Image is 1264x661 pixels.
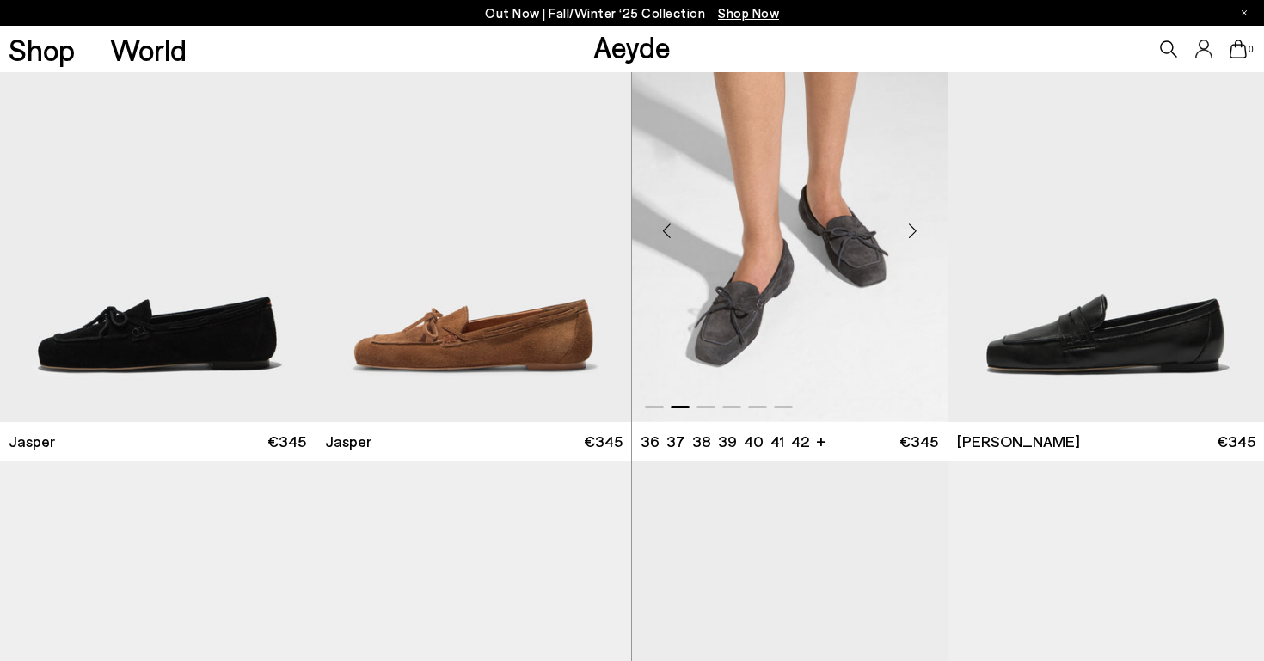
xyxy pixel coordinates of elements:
[770,431,784,452] li: 41
[632,422,948,461] a: 36 37 38 39 40 41 42 + €345
[641,431,660,452] li: 36
[641,431,804,452] ul: variant
[666,431,685,452] li: 37
[957,431,1080,452] span: [PERSON_NAME]
[1247,45,1255,54] span: 0
[9,34,75,64] a: Shop
[744,431,764,452] li: 40
[316,26,632,422] img: Jasper Moccasin Loafers
[316,422,632,461] a: Jasper €345
[816,429,825,452] li: +
[632,26,948,422] img: Jasper Moccasin Loafers
[692,431,711,452] li: 38
[641,205,692,256] div: Previous slide
[1230,40,1247,58] a: 0
[584,431,623,452] span: €345
[899,431,938,452] span: €345
[791,431,809,452] li: 42
[485,3,779,24] p: Out Now | Fall/Winter ‘25 Collection
[593,28,671,64] a: Aeyde
[325,431,371,452] span: Jasper
[632,26,948,422] a: Next slide Previous slide
[718,5,779,21] span: Navigate to /collections/new-in
[9,431,55,452] span: Jasper
[110,34,187,64] a: World
[887,205,939,256] div: Next slide
[267,431,306,452] span: €345
[632,26,948,422] div: 2 / 6
[1217,431,1255,452] span: €345
[718,431,737,452] li: 39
